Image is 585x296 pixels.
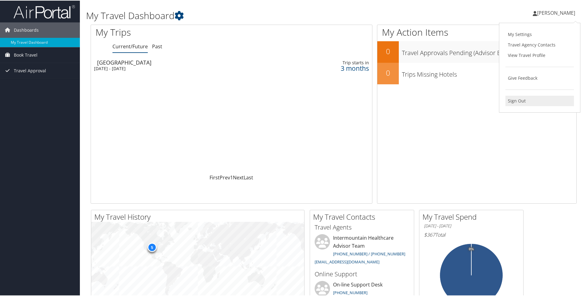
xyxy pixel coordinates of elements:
[315,222,409,231] h3: Travel Agents
[537,9,575,16] span: [PERSON_NAME]
[230,174,233,180] a: 1
[220,174,230,180] a: Prev
[112,42,148,49] a: Current/Future
[312,234,412,266] li: Intermountain Healthcare Advisor Team
[377,62,576,84] a: 0Trips Missing Hotels
[298,65,369,70] div: 3 months
[94,211,304,222] h2: My Travel History
[505,39,574,50] a: Travel Agency Contacts
[505,29,574,39] a: My Settings
[233,174,244,180] a: Next
[377,67,399,78] h2: 0
[14,22,39,37] span: Dashboards
[333,289,367,295] a: [PHONE_NUMBER]
[14,62,46,78] span: Travel Approval
[424,222,519,228] h6: [DATE] - [DATE]
[402,45,576,57] h3: Travel Approvals Pending (Advisor Booked)
[315,269,409,278] h3: Online Support
[86,9,416,22] h1: My Travel Dashboard
[97,59,263,65] div: [GEOGRAPHIC_DATA]
[152,42,162,49] a: Past
[505,95,574,106] a: Sign Out
[298,59,369,65] div: Trip starts in
[377,46,399,56] h2: 0
[94,65,260,71] div: [DATE] - [DATE]
[333,250,405,256] a: [PHONE_NUMBER] / [PHONE_NUMBER]
[469,247,474,250] tspan: 0%
[424,231,435,238] span: $367
[422,211,523,222] h2: My Travel Spend
[147,242,156,251] div: 5
[377,41,576,62] a: 0Travel Approvals Pending (Advisor Booked)
[14,47,37,62] span: Book Travel
[424,231,519,238] h6: Total
[14,4,75,18] img: airportal-logo.png
[505,50,574,60] a: View Travel Profile
[244,174,253,180] a: Last
[96,25,250,38] h1: My Trips
[313,211,414,222] h2: My Travel Contacts
[402,66,576,78] h3: Trips Missing Hotels
[533,3,581,22] a: [PERSON_NAME]
[210,174,220,180] a: First
[315,258,379,264] a: [EMAIL_ADDRESS][DOMAIN_NAME]
[377,25,576,38] h1: My Action Items
[505,72,574,83] a: Give Feedback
